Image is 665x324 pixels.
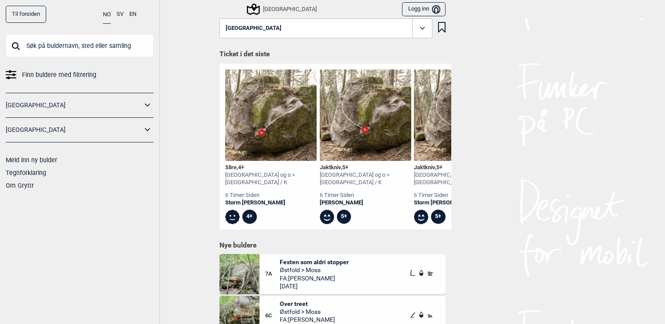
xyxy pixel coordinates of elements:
[242,210,257,224] div: 4+
[219,254,446,294] div: Festen som aldri stopper7AFesten som aldri stopperØstfold > MossFA:[PERSON_NAME][DATE]
[320,164,411,171] div: Jaktkniv ,
[6,99,142,112] a: [GEOGRAPHIC_DATA]
[6,182,34,189] a: Om Gryttr
[280,308,335,316] span: Østfold > Moss
[225,199,317,207] a: Storm [PERSON_NAME]
[280,258,349,266] span: Festen som aldri stopper
[6,34,153,57] input: Søk på buldernavn, sted eller samling
[280,282,349,290] span: [DATE]
[129,6,136,23] button: EN
[238,164,244,171] span: 4+
[414,171,505,186] div: [GEOGRAPHIC_DATA] og o > [GEOGRAPHIC_DATA] / K
[6,69,153,81] a: Finn buldere med filtrering
[265,312,280,320] span: 6C
[225,69,317,161] img: Slire 210410
[414,69,505,161] img: Jaktkniv 210416
[117,6,124,23] button: SV
[337,210,351,224] div: 5+
[22,69,96,81] span: Finn buldere med filtrering
[265,270,280,278] span: 7A
[342,164,348,171] span: 5+
[320,171,411,186] div: [GEOGRAPHIC_DATA] og o > [GEOGRAPHIC_DATA] / K
[320,192,411,199] div: 6 timer siden
[225,171,317,186] div: [GEOGRAPHIC_DATA] og o > [GEOGRAPHIC_DATA] / K
[280,316,335,324] span: FA: [PERSON_NAME]
[280,274,349,282] span: FA: [PERSON_NAME]
[225,192,317,199] div: 6 timer siden
[436,164,442,171] span: 5+
[219,254,259,294] img: Festen som aldri stopper
[414,199,505,207] a: Storm [PERSON_NAME]
[226,25,281,32] span: [GEOGRAPHIC_DATA]
[6,157,57,164] a: Meld inn ny bulder
[103,6,111,24] button: NO
[6,169,46,176] a: Tegnforklaring
[431,210,446,224] div: 5+
[219,241,446,250] h1: Nye buldere
[219,50,446,59] h1: Ticket i det siste
[6,124,142,136] a: [GEOGRAPHIC_DATA]
[402,2,446,17] button: Logg inn
[280,266,349,274] span: Østfold > Moss
[320,199,411,207] a: [PERSON_NAME]
[280,300,335,308] span: Over treet
[414,192,505,199] div: 6 timer siden
[320,69,411,161] img: Jaktkniv 210416
[225,164,317,171] div: Slire ,
[248,4,317,15] div: [GEOGRAPHIC_DATA]
[6,6,46,23] a: Til forsiden
[414,164,505,171] div: Jaktkniv ,
[219,18,432,39] button: [GEOGRAPHIC_DATA]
